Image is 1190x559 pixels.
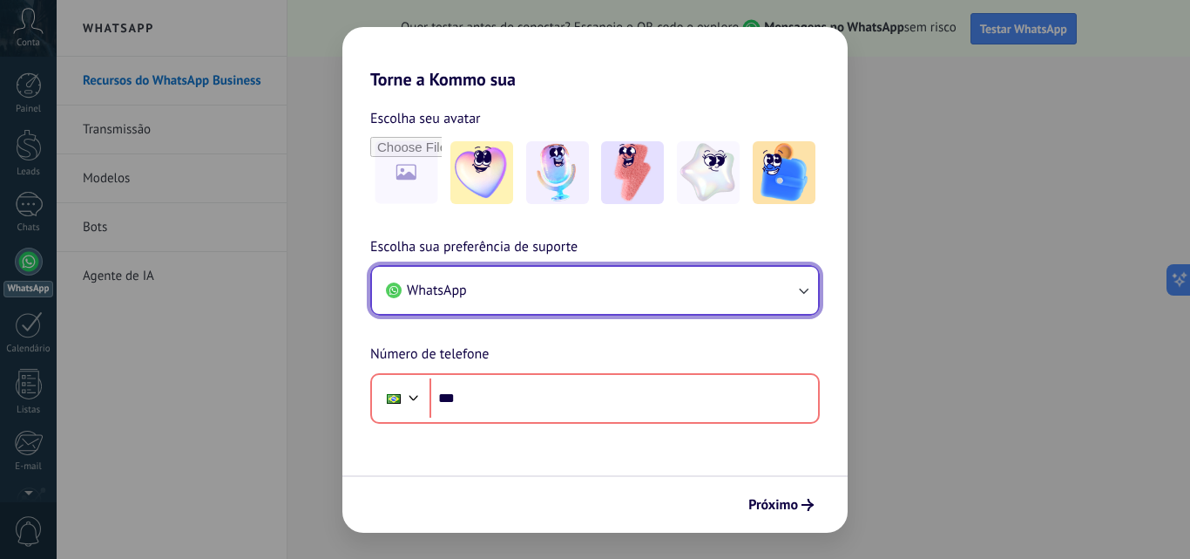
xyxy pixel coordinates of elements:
[450,141,513,204] img: -1.jpeg
[370,344,489,366] span: Número de telefone
[372,267,818,314] button: WhatsApp
[377,380,410,417] div: Brazil: + 55
[370,236,578,259] span: Escolha sua preferência de suporte
[342,27,848,90] h2: Torne a Kommo sua
[753,141,815,204] img: -5.jpeg
[601,141,664,204] img: -3.jpeg
[740,490,822,520] button: Próximo
[748,499,798,511] span: Próximo
[407,282,467,299] span: WhatsApp
[370,107,481,130] span: Escolha seu avatar
[526,141,589,204] img: -2.jpeg
[677,141,740,204] img: -4.jpeg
